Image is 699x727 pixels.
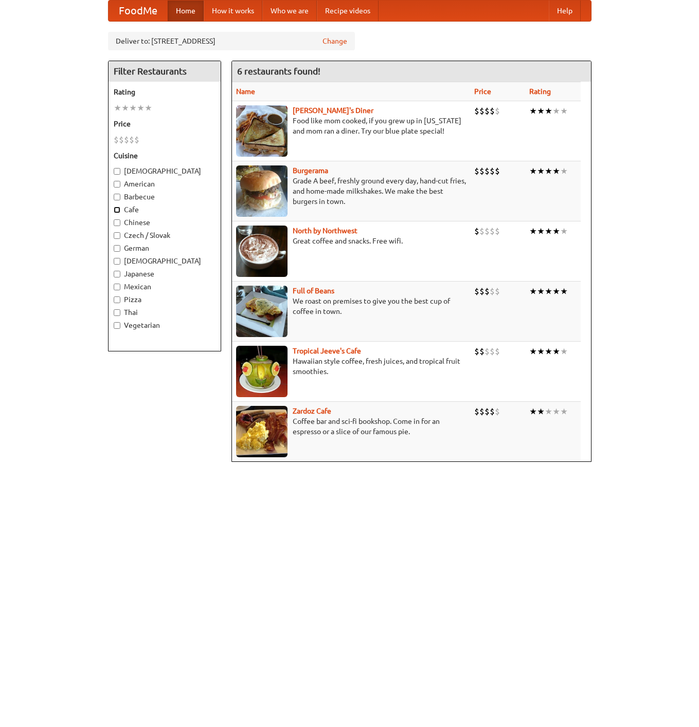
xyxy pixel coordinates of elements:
[322,36,347,46] a: Change
[236,105,288,157] img: sallys.jpg
[114,217,216,228] label: Chinese
[114,119,216,129] h5: Price
[495,226,500,237] li: $
[236,176,466,207] p: Grade A beef, freshly ground every day, hand-cut fries, and home-made milkshakes. We make the bes...
[560,286,568,297] li: ★
[236,226,288,277] img: north.jpg
[121,102,129,114] li: ★
[474,87,491,96] a: Price
[236,406,288,457] img: zardoz.jpg
[537,165,545,177] li: ★
[552,346,560,357] li: ★
[474,346,479,357] li: $
[474,105,479,117] li: $
[114,282,216,292] label: Mexican
[490,226,495,237] li: $
[293,166,328,175] a: Burgerama
[236,346,288,397] img: jeeves.jpg
[114,194,120,200] input: Barbecue
[479,346,485,357] li: $
[529,87,551,96] a: Rating
[485,346,490,357] li: $
[474,406,479,417] li: $
[529,105,537,117] li: ★
[293,106,373,115] a: [PERSON_NAME]'s Diner
[485,286,490,297] li: $
[490,105,495,117] li: $
[236,356,466,377] p: Hawaiian style coffee, fresh juices, and tropical fruit smoothies.
[560,105,568,117] li: ★
[114,269,216,279] label: Japanese
[545,165,552,177] li: ★
[108,32,355,50] div: Deliver to: [STREET_ADDRESS]
[114,294,216,305] label: Pizza
[485,226,490,237] li: $
[479,165,485,177] li: $
[168,1,204,21] a: Home
[293,347,361,355] b: Tropical Jeeve's Cafe
[204,1,262,21] a: How it works
[549,1,581,21] a: Help
[129,102,137,114] li: ★
[560,406,568,417] li: ★
[545,406,552,417] li: ★
[114,307,216,318] label: Thai
[552,286,560,297] li: ★
[479,226,485,237] li: $
[495,165,500,177] li: $
[114,192,216,202] label: Barbecue
[479,286,485,297] li: $
[293,407,331,415] a: Zardoz Cafe
[109,61,221,82] h4: Filter Restaurants
[114,296,120,303] input: Pizza
[490,406,495,417] li: $
[485,406,490,417] li: $
[237,66,320,76] ng-pluralize: 6 restaurants found!
[495,406,500,417] li: $
[490,165,495,177] li: $
[236,416,466,437] p: Coffee bar and sci-fi bookshop. Come in for an espresso or a slice of our famous pie.
[145,102,152,114] li: ★
[114,232,120,239] input: Czech / Slovak
[114,207,120,213] input: Cafe
[236,296,466,316] p: We roast on premises to give you the best cup of coffee in town.
[537,346,545,357] li: ★
[474,226,479,237] li: $
[124,134,129,145] li: $
[114,258,120,265] input: [DEMOGRAPHIC_DATA]
[560,165,568,177] li: ★
[495,286,500,297] li: $
[545,105,552,117] li: ★
[114,245,120,252] input: German
[293,287,334,295] a: Full of Beans
[114,230,216,240] label: Czech / Slovak
[114,256,216,266] label: [DEMOGRAPHIC_DATA]
[114,219,120,226] input: Chinese
[236,286,288,337] img: beans.jpg
[479,406,485,417] li: $
[293,227,357,235] b: North by Northwest
[114,134,119,145] li: $
[119,134,124,145] li: $
[114,151,216,161] h5: Cuisine
[137,102,145,114] li: ★
[529,286,537,297] li: ★
[114,320,216,330] label: Vegetarian
[114,166,216,176] label: [DEMOGRAPHIC_DATA]
[552,165,560,177] li: ★
[485,165,490,177] li: $
[114,322,120,329] input: Vegetarian
[529,165,537,177] li: ★
[560,226,568,237] li: ★
[317,1,379,21] a: Recipe videos
[129,134,134,145] li: $
[537,406,545,417] li: ★
[114,243,216,253] label: German
[529,406,537,417] li: ★
[495,105,500,117] li: $
[474,165,479,177] li: $
[114,284,120,290] input: Mexican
